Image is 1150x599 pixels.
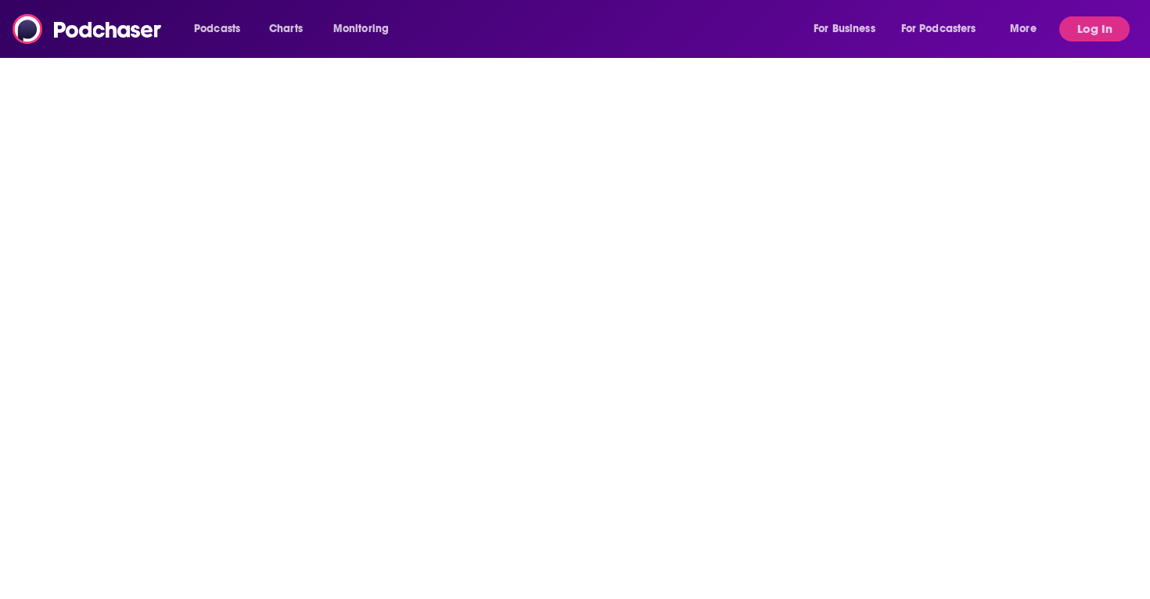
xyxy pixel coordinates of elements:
img: Podchaser - Follow, Share and Rate Podcasts [13,14,163,44]
span: Podcasts [194,18,240,40]
span: For Business [814,18,875,40]
span: Monitoring [333,18,389,40]
span: Charts [269,18,303,40]
span: For Podcasters [901,18,976,40]
span: More [1010,18,1037,40]
button: open menu [803,16,895,41]
button: open menu [322,16,409,41]
button: open menu [891,16,999,41]
a: Charts [259,16,312,41]
button: open menu [183,16,261,41]
button: open menu [999,16,1056,41]
button: Log In [1059,16,1130,41]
